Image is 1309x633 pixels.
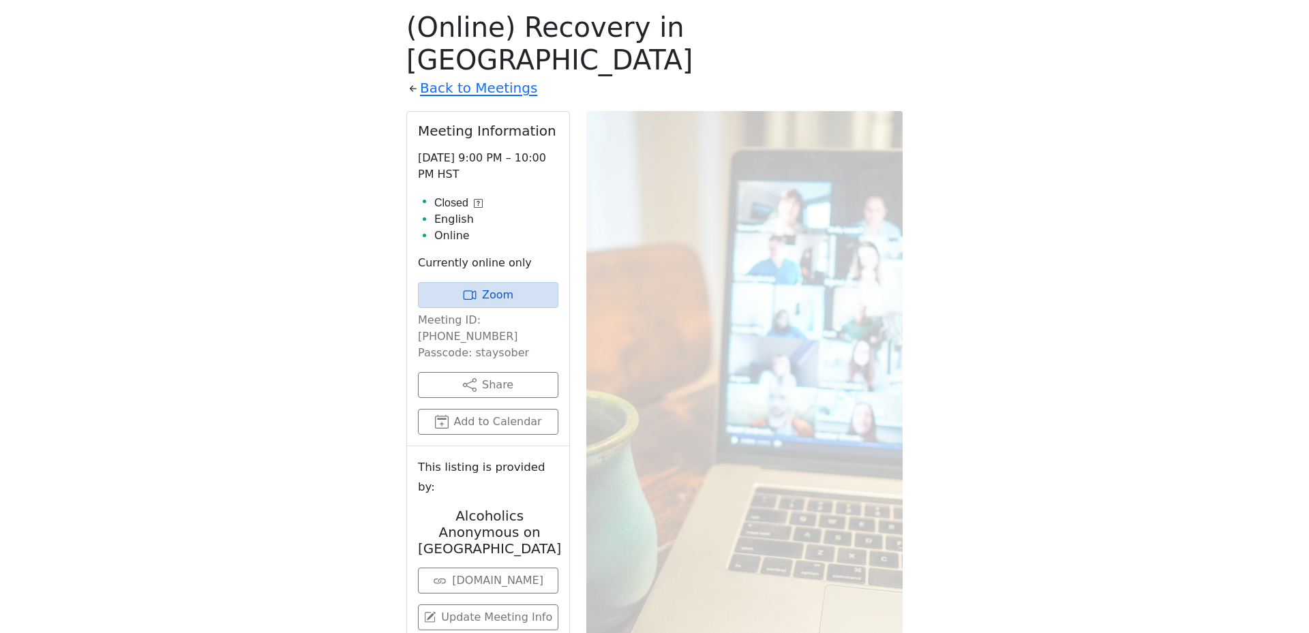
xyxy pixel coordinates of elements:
[418,409,558,435] button: Add to Calendar
[434,195,468,211] span: Closed
[434,228,558,244] li: Online
[418,568,558,593] a: [DOMAIN_NAME]
[418,372,558,398] button: Share
[420,76,537,100] a: Back to Meetings
[418,508,561,557] h2: Alcoholics Anonymous on [GEOGRAPHIC_DATA]
[418,282,558,308] a: Zoom
[418,312,558,361] p: Meeting ID: [PHONE_NUMBER] Passcode: staysober
[418,123,558,139] h2: Meeting Information
[406,11,903,76] h1: (Online) Recovery in [GEOGRAPHIC_DATA]
[418,604,558,630] a: Update Meeting Info
[418,255,558,271] p: Currently online only
[434,195,483,211] button: Closed
[418,150,558,183] p: [DATE] 9:00 PM – 10:00 PM HST
[434,211,558,228] li: English
[418,457,558,497] small: This listing is provided by:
